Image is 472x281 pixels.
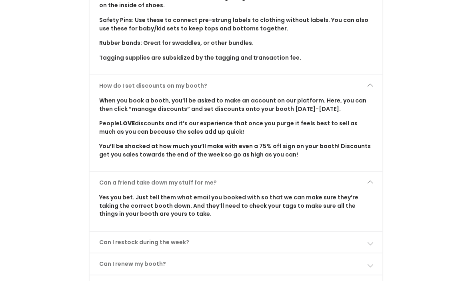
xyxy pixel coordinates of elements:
b: LOVE [120,120,135,128]
p: You’ll be shocked at how much you’ll make with even a 75% off sign on your booth! Discounts get y... [99,143,373,159]
a: Can I renew my booth? [90,254,382,275]
p: People discounts and it’s our experience that once you purge it feels best to sell as much as you... [99,120,373,136]
p: When you book a booth, you’ll be asked to make an account on our platform. Here, you can then cli... [99,97,373,113]
p: Safety Pins: Use these to connect pre-strung labels to clothing without labels. You can also use ... [99,16,373,33]
p: Rubber bands: Great for swaddles, or other bundles. [99,39,373,48]
a: Can I restock during the week? [90,232,382,253]
a: Can a friend take down my stuff for me? [90,173,382,194]
p: Yes you bet. Just tell them what email you booked with so that we can make sure they’re taking th... [99,194,373,219]
p: Tagging supplies are subsidized by the tagging and transaction fee. [99,54,373,62]
a: How do I set discounts on my booth? [90,76,382,97]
